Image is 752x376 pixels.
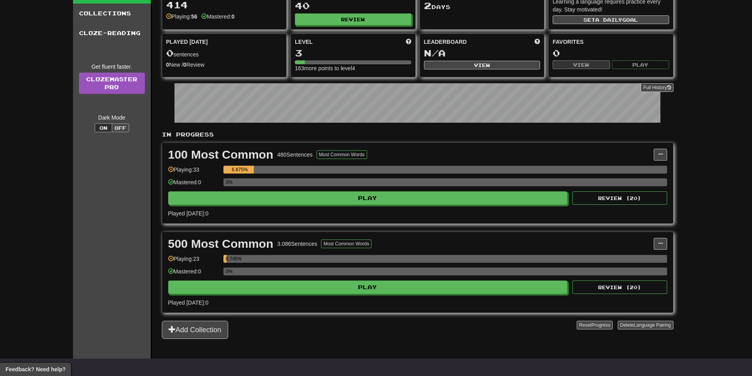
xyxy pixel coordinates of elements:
button: Off [112,123,129,132]
div: Mastered: 0 [168,268,219,281]
a: Collections [73,4,151,23]
button: DeleteLanguage Pairing [618,321,673,329]
div: 6.875% [226,166,254,174]
span: Played [DATE]: 0 [168,299,208,306]
button: ResetProgress [577,321,613,329]
div: sentences [166,48,283,58]
span: Level [295,38,313,46]
button: Most Common Words [321,239,371,248]
button: Play [612,60,669,69]
span: Open feedback widget [6,365,66,373]
div: 480 Sentences [277,151,313,159]
div: 100 Most Common [168,149,274,161]
button: Play [168,191,568,205]
div: Mastered: [201,13,234,21]
div: 0 [553,48,669,58]
div: Playing: [166,13,197,21]
button: On [95,123,112,132]
span: Score more points to level up [406,38,411,46]
p: In Progress [162,131,673,138]
strong: 0 [183,62,186,68]
span: Language Pairing [634,322,671,328]
button: View [553,60,610,69]
div: Get fluent faster. [79,63,145,71]
button: Add Collection [162,321,228,339]
div: 3 [295,48,411,58]
div: 500 Most Common [168,238,274,250]
span: Played [DATE] [166,38,208,46]
button: Review (20) [572,191,667,205]
span: This week in points, UTC [534,38,540,46]
button: Review (20) [572,281,667,294]
div: 163 more points to level 4 [295,64,411,72]
span: N/A [424,47,446,58]
div: Playing: 33 [168,166,219,179]
span: 0 [166,47,174,58]
button: Full History [641,83,673,92]
div: Day s [424,1,540,11]
span: a daily [595,17,622,22]
strong: 0 [231,13,234,20]
button: Seta dailygoal [553,15,669,24]
span: Leaderboard [424,38,467,46]
span: Played [DATE]: 0 [168,210,208,217]
div: Playing: 23 [168,255,219,268]
button: View [424,61,540,69]
strong: 56 [191,13,197,20]
button: Most Common Words [317,150,367,159]
div: New / Review [166,61,283,69]
span: Progress [591,322,610,328]
button: Review [295,13,411,25]
strong: 0 [166,62,169,68]
a: ClozemasterPro [79,73,145,94]
a: Cloze-Reading [73,23,151,43]
div: Mastered: 0 [168,178,219,191]
div: Dark Mode [79,114,145,122]
div: 0.745% [226,255,227,263]
button: Play [168,281,568,294]
div: 3.086 Sentences [277,240,317,248]
div: 40 [295,1,411,11]
div: Favorites [553,38,669,46]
